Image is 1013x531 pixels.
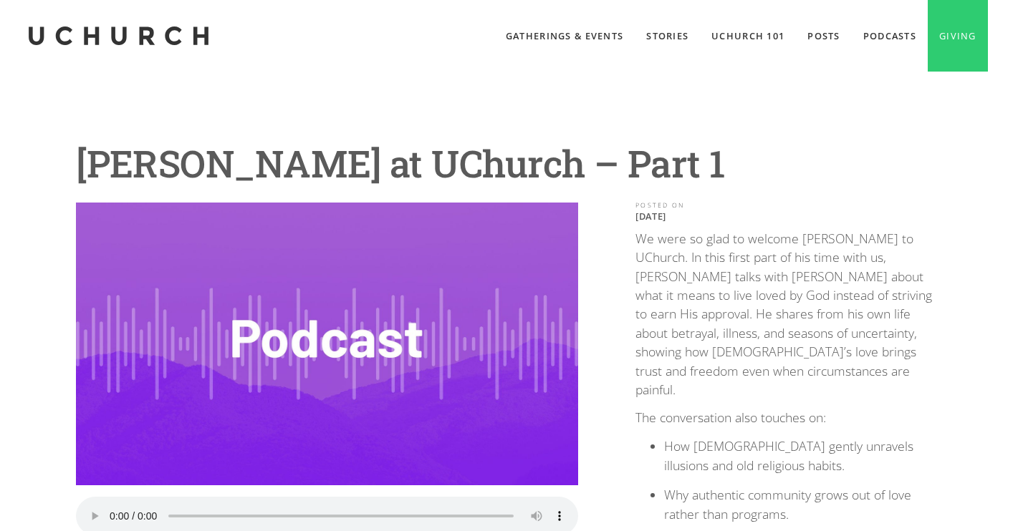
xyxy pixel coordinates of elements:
p: The conversation also touches on: [635,408,937,427]
li: How [DEMOGRAPHIC_DATA] gently unravels illusions and old religious habits. [664,437,937,476]
div: POSTED ON [635,203,937,209]
img: Wayne Jacobsen at UChurch – Part 1 [76,203,578,484]
p: [DATE] [635,210,937,222]
h1: [PERSON_NAME] at UChurch – Part 1 [76,143,937,184]
p: We were so glad to welcome [PERSON_NAME] to UChurch. In this first part of his time with us, [PER... [635,229,937,399]
li: Why authentic community grows out of love rather than programs. [664,485,937,525]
